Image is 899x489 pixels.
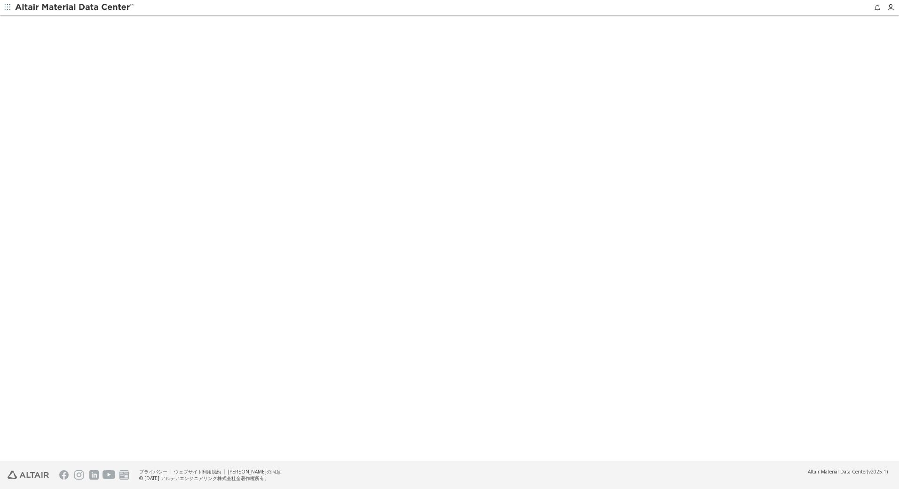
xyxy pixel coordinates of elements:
[228,468,281,475] a: [PERSON_NAME]の同意
[139,475,281,481] div: © [DATE] アルテアエンジニアリング株式会社全著作権所有。
[139,468,167,475] a: プライバシー
[8,471,49,479] img: アルテアエンジニアリング
[808,468,867,475] span: Altair Material Data Center
[174,468,221,475] a: ウェブサイト利用規約
[15,3,135,12] img: Altair Material Data Center
[808,468,888,475] div: (v2025.1)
